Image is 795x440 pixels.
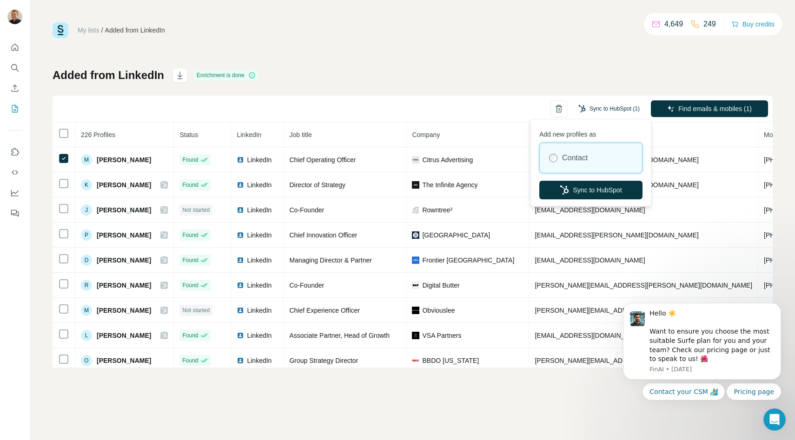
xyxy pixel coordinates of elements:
p: Add new profiles as [539,126,643,139]
img: Avatar [7,9,22,24]
a: My lists [78,26,99,34]
span: BBDO [US_STATE] [422,356,479,365]
span: Company [412,131,440,138]
span: Found [182,181,198,189]
span: Job title [289,131,311,138]
span: LinkedIn [247,356,272,365]
span: Managing Director & Partner [289,256,371,264]
button: Buy credits [731,18,775,31]
button: Search [7,59,22,76]
span: Chief Innovation Officer [289,231,357,239]
button: My lists [7,100,22,117]
span: Not started [182,206,210,214]
img: LinkedIn logo [237,332,244,339]
span: Found [182,156,198,164]
span: LinkedIn [247,306,272,315]
img: Surfe Logo [53,22,68,38]
span: Director of Strategy [289,181,345,189]
span: [PERSON_NAME] [97,230,151,240]
span: [PERSON_NAME] [97,155,151,164]
p: 249 [703,19,716,30]
span: [PERSON_NAME] [97,205,151,215]
span: Chief Operating Officer [289,156,356,164]
span: Citrus Advertising [422,155,473,164]
span: Frontier [GEOGRAPHIC_DATA] [422,256,514,265]
span: Chief Experience Officer [289,307,359,314]
span: [PERSON_NAME] [97,281,151,290]
span: [PERSON_NAME] [97,356,151,365]
span: Mobile [764,131,783,138]
iframe: Intercom live chat [763,408,786,431]
span: Found [182,281,198,289]
img: company-logo [412,256,419,264]
span: [PERSON_NAME][EMAIL_ADDRESS][DOMAIN_NAME] [535,307,698,314]
li: / [101,26,103,35]
div: D [81,255,92,266]
div: Enrichment is done [194,70,258,81]
span: LinkedIn [237,131,261,138]
span: Found [182,256,198,264]
span: Found [182,356,198,365]
button: Sync to HubSpot (1) [572,102,646,116]
span: LinkedIn [247,155,272,164]
button: Find emails & mobiles (1) [651,100,768,117]
img: LinkedIn logo [237,256,244,264]
button: Dashboard [7,184,22,201]
img: company-logo [412,357,419,364]
span: Digital Butter [422,281,459,290]
span: [EMAIL_ADDRESS][PERSON_NAME][DOMAIN_NAME] [535,231,698,239]
img: company-logo [412,307,419,314]
img: company-logo [412,156,419,164]
span: Find emails & mobiles (1) [678,104,752,113]
label: Contact [562,152,588,164]
span: Co-Founder [289,282,324,289]
span: 226 Profiles [81,131,115,138]
button: Feedback [7,205,22,222]
h1: Added from LinkedIn [53,68,164,83]
button: Use Surfe on LinkedIn [7,144,22,160]
p: 4,649 [664,19,683,30]
button: Enrich CSV [7,80,22,97]
span: Found [182,231,198,239]
img: company-logo [412,181,419,189]
span: [PERSON_NAME] [97,256,151,265]
span: [PERSON_NAME][EMAIL_ADDRESS][PERSON_NAME][DOMAIN_NAME] [535,357,752,364]
img: company-logo [412,332,419,339]
div: J [81,204,92,216]
span: Not started [182,306,210,315]
span: Group Strategy Director [289,357,358,364]
img: LinkedIn logo [237,307,244,314]
span: LinkedIn [247,180,272,190]
span: Co-Founder [289,206,324,214]
img: LinkedIn logo [237,357,244,364]
span: LinkedIn [247,331,272,340]
span: [PERSON_NAME] [97,180,151,190]
span: LinkedIn [247,281,272,290]
span: [PERSON_NAME] [97,306,151,315]
img: LinkedIn logo [237,156,244,164]
button: Use Surfe API [7,164,22,181]
img: LinkedIn logo [237,206,244,214]
span: [GEOGRAPHIC_DATA] [422,230,490,240]
div: Added from LinkedIn [105,26,165,35]
span: LinkedIn [247,205,272,215]
div: M [81,154,92,165]
img: company-logo [412,282,419,289]
img: company-logo [412,231,419,239]
div: O [81,355,92,366]
span: [EMAIL_ADDRESS][DOMAIN_NAME] [535,206,645,214]
span: Associate Partner, Head of Growth [289,332,390,339]
img: LinkedIn logo [237,231,244,239]
span: Status [179,131,198,138]
button: Quick start [7,39,22,56]
div: P [81,230,92,241]
div: R [81,280,92,291]
span: [EMAIL_ADDRESS][DOMAIN_NAME] [535,332,645,339]
span: Rowntree² [422,205,452,215]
